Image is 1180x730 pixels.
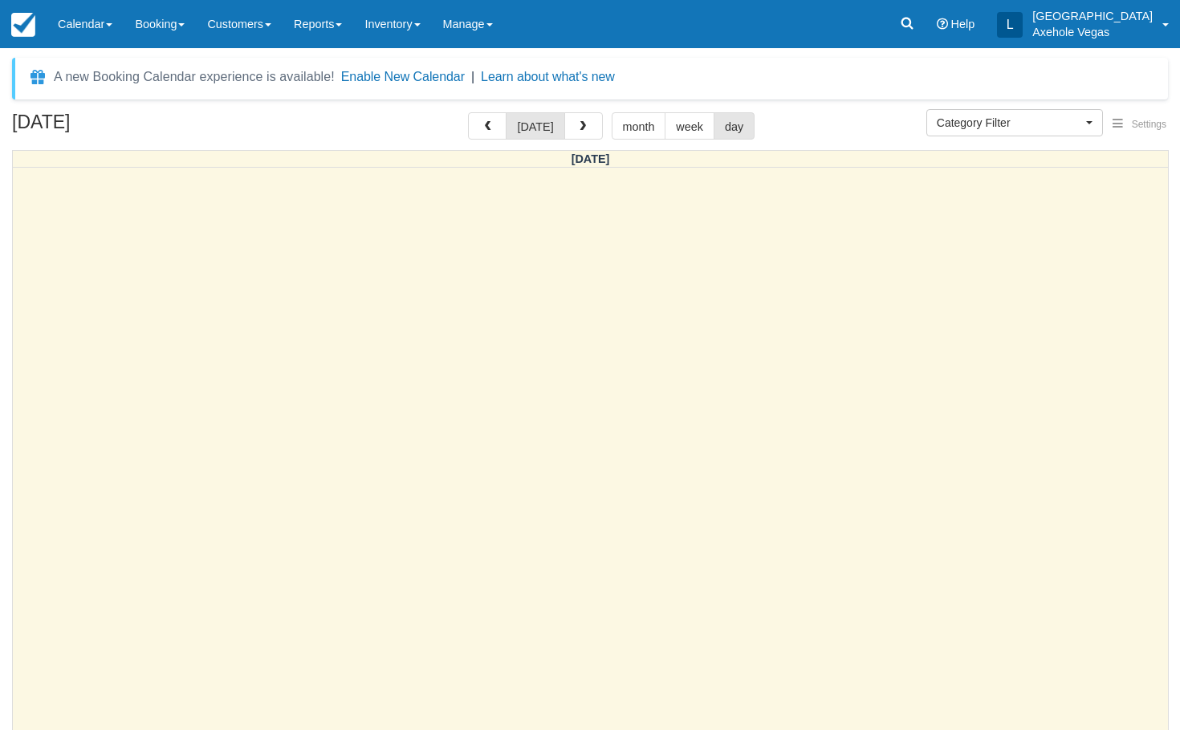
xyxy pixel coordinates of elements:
div: L [997,12,1023,38]
img: checkfront-main-nav-mini-logo.png [11,13,35,37]
div: A new Booking Calendar experience is available! [54,67,335,87]
h2: [DATE] [12,112,215,142]
a: Learn about what's new [481,70,615,83]
span: [DATE] [572,152,610,165]
button: month [612,112,666,140]
span: Category Filter [937,115,1082,131]
p: [GEOGRAPHIC_DATA] [1032,8,1153,24]
button: day [714,112,755,140]
span: Help [951,18,975,30]
button: Settings [1103,113,1176,136]
span: | [471,70,474,83]
span: Settings [1132,119,1166,130]
button: Enable New Calendar [341,69,465,85]
button: [DATE] [506,112,564,140]
p: Axehole Vegas [1032,24,1153,40]
button: Category Filter [926,109,1103,136]
button: week [665,112,714,140]
i: Help [937,18,948,30]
